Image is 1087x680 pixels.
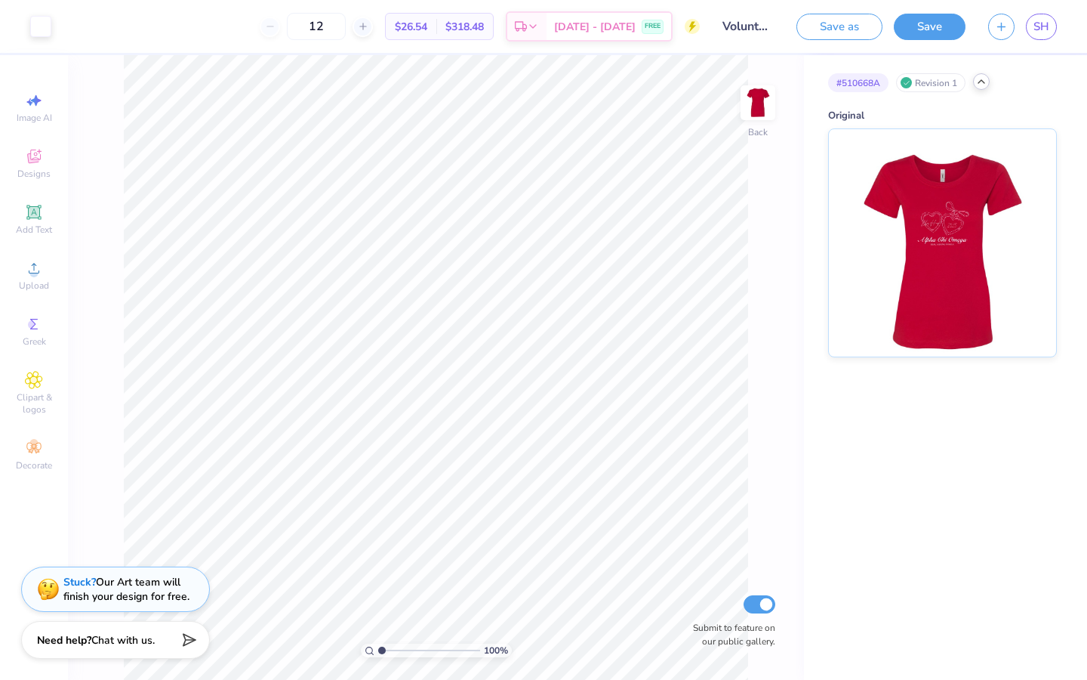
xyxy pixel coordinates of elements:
span: Chat with us. [91,633,155,648]
strong: Need help? [37,633,91,648]
span: $318.48 [445,19,484,35]
span: Image AI [17,112,52,124]
img: Back [743,88,773,118]
span: [DATE] - [DATE] [554,19,636,35]
span: FREE [645,21,661,32]
span: Add Text [16,224,52,236]
span: Upload [19,280,49,292]
span: $26.54 [395,19,427,35]
label: Submit to feature on our public gallery. [685,621,775,648]
a: SH [1026,14,1057,40]
span: Designs [17,168,51,180]
strong: Stuck? [63,575,96,589]
button: Save as [796,14,882,40]
span: Clipart & logos [8,391,60,416]
div: Back [748,125,768,139]
div: Original [828,109,1057,124]
input: Untitled Design [711,11,785,42]
input: – – [287,13,346,40]
img: Original [848,129,1036,357]
span: Decorate [16,459,52,471]
div: # 510668A [828,73,888,92]
div: Our Art team will finish your design for free. [63,575,189,604]
span: SH [1033,18,1049,36]
div: Revision 1 [896,73,965,92]
span: Greek [23,335,46,348]
button: Save [894,14,965,40]
span: 100 % [484,644,508,657]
